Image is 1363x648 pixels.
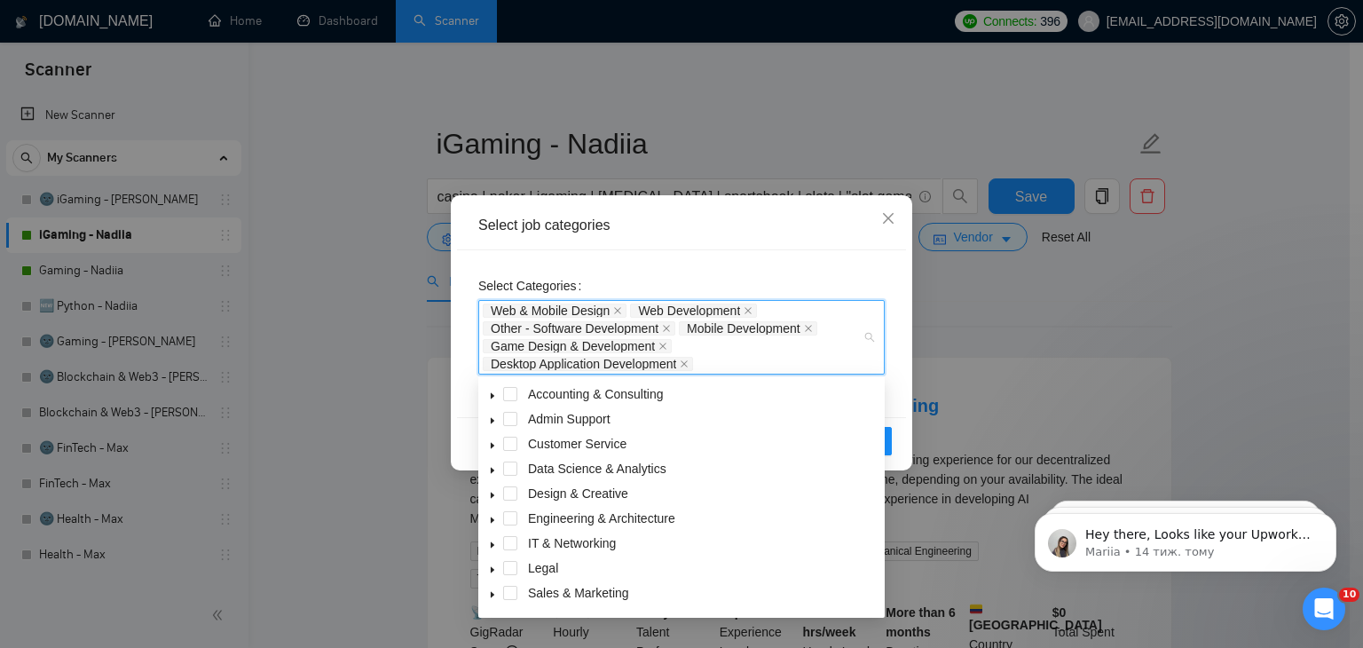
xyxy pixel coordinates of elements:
[21,446,589,466] div: Ви отримали відповідь на своє запитання?
[491,322,658,335] span: Other - Software Development
[567,7,599,39] div: Закрити
[744,306,752,315] span: close
[483,321,675,336] span: Other - Software Development
[77,51,304,295] span: Hey there, Looks like your Upwork agency OmiSoft 🏆 Multi-awarded AI & Web3 Agency ran out of conn...
[524,483,881,504] span: Design & Creative
[528,387,664,401] span: Accounting & Consulting
[236,464,282,500] span: disappointed reaction
[524,508,881,529] span: Engineering & Architecture
[491,304,610,317] span: Web & Mobile Design
[488,441,497,450] span: caret-down
[483,304,626,318] span: Web & Mobile Design
[12,7,45,41] button: go back
[488,590,497,599] span: caret-down
[488,565,497,574] span: caret-down
[638,304,740,317] span: Web Development
[528,486,628,501] span: Design & Creative
[528,462,666,476] span: Data Science & Analytics
[488,491,497,500] span: caret-down
[478,272,588,300] label: Select Categories
[246,464,272,500] span: 😞
[524,533,881,554] span: IT & Networking
[613,306,622,315] span: close
[524,383,881,405] span: Accounting & Consulting
[528,536,616,550] span: IT & Networking
[804,324,813,333] span: close
[528,437,626,451] span: Customer Service
[338,464,364,500] span: 😃
[524,458,881,479] span: Data Science & Analytics
[1339,588,1359,602] span: 10
[478,216,885,235] div: Select job categories
[282,464,328,500] span: neutral face reaction
[697,357,700,371] input: Select Categories
[658,342,667,351] span: close
[630,304,757,318] span: Web Development
[1008,476,1363,600] iframe: Intercom notifications повідомлення
[194,522,416,536] a: Відкрити в довідковому центрі
[524,607,881,628] span: Translation
[524,433,881,454] span: Customer Service
[524,408,881,430] span: Admin Support
[528,586,629,600] span: Sales & Marketing
[488,466,497,475] span: caret-down
[483,357,693,371] span: Desktop Application Development
[881,211,895,225] span: close
[524,582,881,604] span: Sales & Marketing
[1303,588,1345,630] iframe: Intercom live chat
[533,7,567,41] button: Згорнути вікно
[864,195,912,243] button: Close
[328,464,374,500] span: smiley reaction
[488,391,497,400] span: caret-down
[488,541,497,549] span: caret-down
[662,324,671,333] span: close
[687,322,800,335] span: Mobile Development
[77,68,306,84] p: Message from Mariia, sent 14 тиж. тому
[524,557,881,579] span: Legal
[292,464,318,500] span: 😐
[528,511,675,526] span: Engineering & Architecture
[680,360,689,368] span: close
[483,339,672,353] span: Game Design & Development
[488,416,497,425] span: caret-down
[491,340,655,352] span: Game Design & Development
[528,412,611,426] span: Admin Support
[491,358,676,370] span: Desktop Application Development
[679,321,817,336] span: Mobile Development
[488,516,497,525] span: caret-down
[528,561,558,575] span: Legal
